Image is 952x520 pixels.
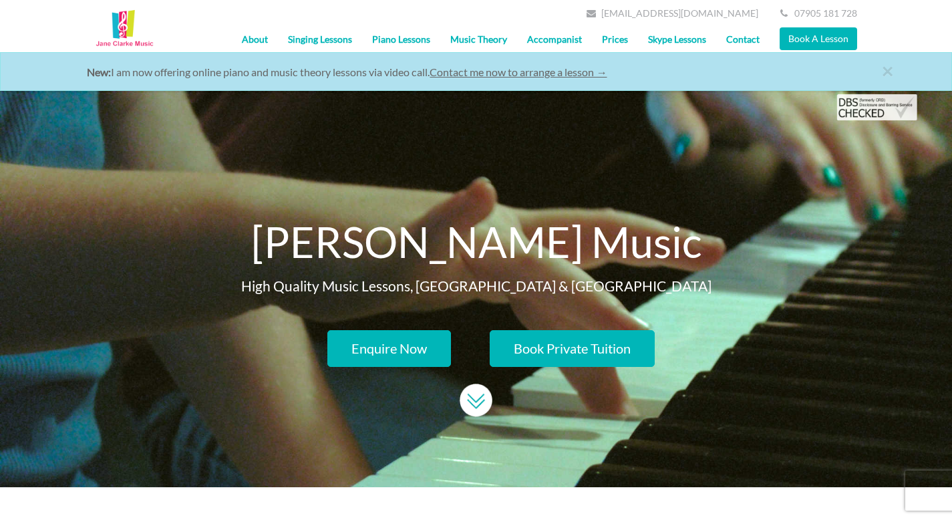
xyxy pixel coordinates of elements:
a: Music Theory [440,23,517,56]
a: Enquire Now [327,330,451,367]
a: About [232,23,278,56]
a: Singing Lessons [278,23,362,56]
a: Book Private Tuition [490,330,655,367]
a: Contact me now to arrange a lesson → [430,66,607,78]
img: UqJjrSAbUX4AAAAASUVORK5CYII= [460,384,492,417]
img: Music Lessons Kent [96,10,154,49]
a: close [882,60,929,94]
a: Contact [716,23,770,56]
strong: New: [87,66,111,78]
a: Accompanist [517,23,592,56]
a: Book A Lesson [780,27,857,50]
a: Prices [592,23,638,56]
h2: [PERSON_NAME] Music [96,219,857,265]
a: Piano Lessons [362,23,440,56]
p: High Quality Music Lessons, [GEOGRAPHIC_DATA] & [GEOGRAPHIC_DATA] [96,278,857,293]
a: Skype Lessons [638,23,716,56]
